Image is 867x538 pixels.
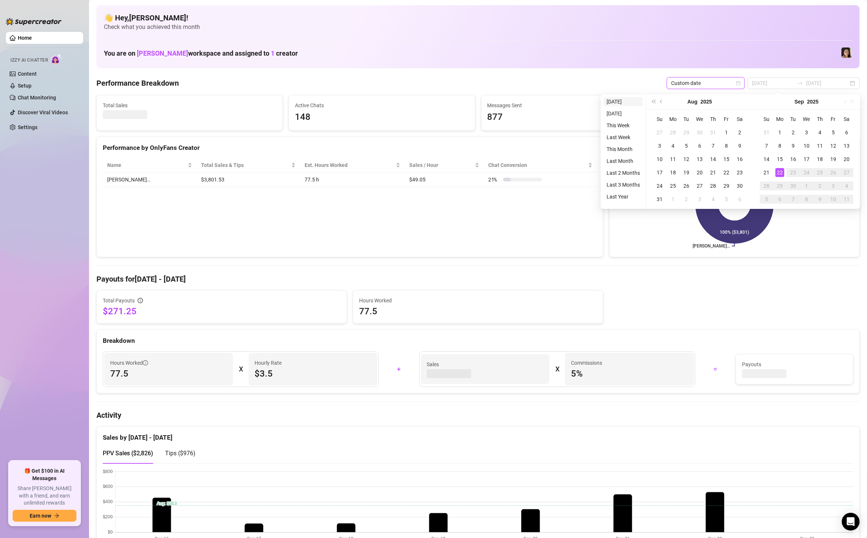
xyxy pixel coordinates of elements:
div: 9 [789,141,798,150]
span: Custom date [671,78,740,89]
td: 2025-08-31 [653,193,666,206]
td: 2025-09-22 [773,166,786,179]
td: 2025-09-05 [720,193,733,206]
div: 31 [762,128,771,137]
div: 2 [735,128,744,137]
div: 6 [735,195,744,204]
td: 2025-10-10 [827,193,840,206]
span: swap-right [797,80,803,86]
th: Fr [720,112,733,126]
div: Open Intercom Messenger [842,513,860,531]
td: 2025-08-17 [653,166,666,179]
a: Setup [18,83,32,89]
td: 2025-10-06 [773,193,786,206]
td: 2025-09-08 [773,139,786,152]
div: 3 [829,181,838,190]
td: 2025-08-04 [666,139,680,152]
td: 2025-08-09 [733,139,746,152]
td: 2025-09-05 [827,126,840,139]
td: 2025-08-16 [733,152,746,166]
th: Tu [680,112,693,126]
div: 28 [669,128,677,137]
div: 11 [842,195,851,204]
article: Commissions [571,359,602,367]
th: Tu [786,112,800,126]
th: Sa [840,112,853,126]
div: 7 [762,141,771,150]
span: 21 % [488,175,500,184]
th: Sales / Hour [405,158,484,173]
td: 2025-09-06 [733,193,746,206]
span: 77.5 [359,305,597,317]
td: 2025-09-09 [786,139,800,152]
td: 2025-07-28 [666,126,680,139]
span: 877 [487,110,661,124]
td: 2025-08-07 [706,139,720,152]
div: 20 [695,168,704,177]
td: 2025-09-04 [706,193,720,206]
td: 2025-09-06 [840,126,853,139]
td: 2025-08-20 [693,166,706,179]
div: 16 [735,155,744,164]
td: 2025-09-25 [813,166,827,179]
li: Last Month [604,157,643,165]
span: $271.25 [103,305,341,317]
div: 18 [669,168,677,177]
span: Sales [427,360,543,368]
div: 11 [815,141,824,150]
td: 2025-07-30 [693,126,706,139]
div: 9 [815,195,824,204]
div: 6 [695,141,704,150]
td: 2025-09-01 [773,126,786,139]
a: Chat Monitoring [18,95,56,101]
div: 1 [669,195,677,204]
td: 2025-09-07 [760,139,773,152]
div: 9 [735,141,744,150]
td: 2025-09-21 [760,166,773,179]
th: Th [813,112,827,126]
div: 8 [775,141,784,150]
div: 11 [669,155,677,164]
div: 15 [722,155,731,164]
div: 12 [829,141,838,150]
td: 2025-09-02 [680,193,693,206]
span: Sales / Hour [409,161,473,169]
div: 24 [655,181,664,190]
div: 19 [829,155,838,164]
li: Last Week [604,133,643,142]
td: 2025-08-18 [666,166,680,179]
div: X [555,363,559,375]
th: Sa [733,112,746,126]
div: 10 [802,141,811,150]
td: 2025-09-20 [840,152,853,166]
td: 2025-09-30 [786,179,800,193]
td: 2025-09-24 [800,166,813,179]
td: 2025-08-11 [666,152,680,166]
div: Est. Hours Worked [305,161,394,169]
span: Total Payouts [103,296,135,305]
div: 1 [722,128,731,137]
div: 28 [762,181,771,190]
span: 148 [295,110,469,124]
td: 2025-09-26 [827,166,840,179]
td: 2025-08-02 [733,126,746,139]
span: arrow-right [54,513,59,518]
span: Messages Sent [487,101,661,109]
div: + [383,363,415,375]
div: Sales by [DATE] - [DATE] [103,427,853,443]
td: 2025-08-15 [720,152,733,166]
div: 26 [829,168,838,177]
td: 2025-08-19 [680,166,693,179]
img: AI Chatter [51,54,62,65]
span: to [797,80,803,86]
td: 2025-10-11 [840,193,853,206]
td: 2025-09-28 [760,179,773,193]
div: 4 [669,141,677,150]
td: 2025-10-08 [800,193,813,206]
span: $3.5 [254,368,371,380]
td: 2025-08-01 [720,126,733,139]
td: 2025-08-10 [653,152,666,166]
td: 2025-08-24 [653,179,666,193]
div: 5 [762,195,771,204]
td: 2025-10-03 [827,179,840,193]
